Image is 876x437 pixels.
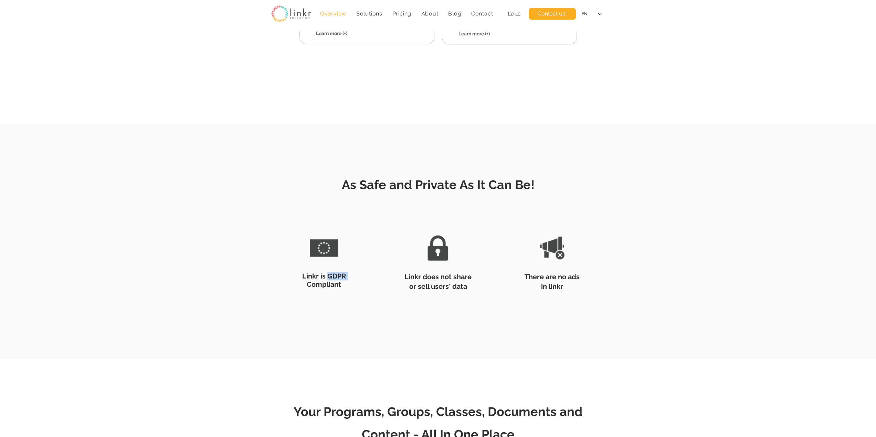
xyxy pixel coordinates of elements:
[317,7,497,20] nav: Site
[320,10,346,17] span: Overview
[582,11,587,17] div: EN
[302,272,346,288] span: Linkr is GDPR Compliant
[538,10,567,18] span: Contact us!
[392,10,411,17] span: Pricing
[316,31,347,36] a: Learn more (+)
[418,228,458,268] img: noun_Lock_707357 (1).png
[448,10,461,17] span: Blog
[317,7,350,20] a: Overview
[532,228,572,268] img: noun_Ad block_3303776 (2).png
[525,273,580,291] span: There are no ads in linkr
[471,10,493,17] span: Contact
[529,8,576,20] a: Contact us!
[404,273,472,291] span: Linkr does not share or sell users' data
[458,31,490,36] a: Learn more (+)
[508,11,520,16] a: Login
[418,7,442,20] div: About
[445,7,465,20] a: Blog
[356,10,382,17] span: Solutions
[389,7,415,20] a: Pricing
[271,5,311,22] img: linkr_logo_transparentbg.png
[467,7,496,20] a: Contact
[577,6,606,22] div: Language Selector: English
[342,177,535,192] span: As Safe and Private As It Can Be!
[352,7,386,20] div: Solutions
[421,10,438,17] span: About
